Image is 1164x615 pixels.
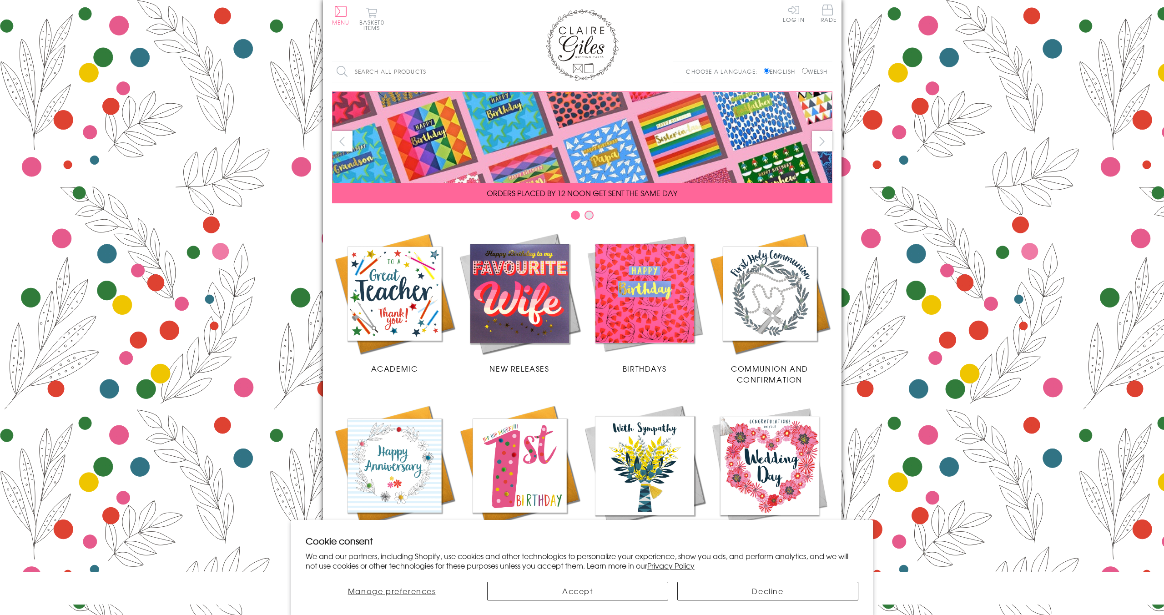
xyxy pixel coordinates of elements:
[546,9,619,81] img: Claire Giles Greetings Cards
[332,210,832,224] div: Carousel Pagination
[332,61,491,82] input: Search all products
[332,403,457,546] a: Anniversary
[783,5,805,22] a: Log In
[686,67,762,76] p: Choose a language:
[306,582,478,600] button: Manage preferences
[363,18,384,32] span: 0 items
[647,560,695,571] a: Privacy Policy
[457,403,582,546] a: Age Cards
[332,6,350,25] button: Menu
[457,231,582,374] a: New Releases
[487,187,677,198] span: ORDERS PLACED BY 12 NOON GET SENT THE SAME DAY
[802,67,828,76] label: Welsh
[707,231,832,385] a: Communion and Confirmation
[306,551,859,570] p: We and our partners, including Shopify, use cookies and other technologies to personalize your ex...
[812,131,832,151] button: next
[582,403,707,546] a: Sympathy
[707,403,832,546] a: Wedding Occasions
[487,582,668,600] button: Accept
[623,363,666,374] span: Birthdays
[818,5,837,22] span: Trade
[731,363,808,385] span: Communion and Confirmation
[348,585,436,596] span: Manage preferences
[585,211,594,220] button: Carousel Page 2
[802,68,808,74] input: Welsh
[332,231,457,374] a: Academic
[764,68,770,74] input: English
[332,18,350,26] span: Menu
[677,582,858,600] button: Decline
[371,363,418,374] span: Academic
[582,231,707,374] a: Birthdays
[306,534,859,547] h2: Cookie consent
[764,67,800,76] label: English
[818,5,837,24] a: Trade
[571,211,580,220] button: Carousel Page 1 (Current Slide)
[359,7,384,30] button: Basket0 items
[489,363,549,374] span: New Releases
[332,131,353,151] button: prev
[482,61,491,82] input: Search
